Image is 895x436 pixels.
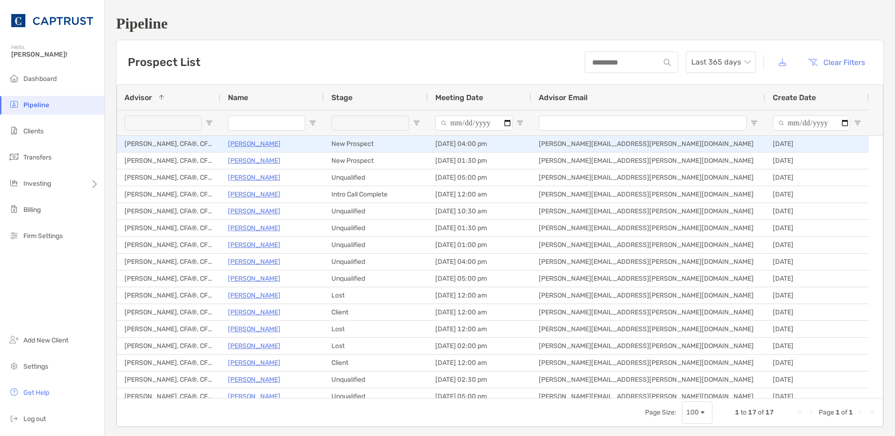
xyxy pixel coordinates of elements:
div: [DATE] 10:30 am [428,203,531,219]
div: [PERSON_NAME][EMAIL_ADDRESS][PERSON_NAME][DOMAIN_NAME] [531,169,765,186]
span: Add New Client [23,336,68,344]
div: [DATE] [765,237,869,253]
div: Lost [324,321,428,337]
span: of [758,408,764,416]
div: [PERSON_NAME][EMAIL_ADDRESS][PERSON_NAME][DOMAIN_NAME] [531,371,765,388]
div: Unqualified [324,254,428,270]
span: Dashboard [23,75,57,83]
div: Unqualified [324,237,428,253]
a: [PERSON_NAME] [228,340,280,352]
div: [PERSON_NAME], CFA®, CFP® [117,186,220,203]
input: Meeting Date Filter Input [435,116,513,131]
div: [DATE] 12:00 am [428,304,531,320]
span: Page [819,408,834,416]
div: [DATE] [765,338,869,354]
span: to [741,408,747,416]
div: [PERSON_NAME][EMAIL_ADDRESS][PERSON_NAME][DOMAIN_NAME] [531,321,765,337]
div: Client [324,355,428,371]
div: [PERSON_NAME], CFA®, CFP® [117,237,220,253]
p: [PERSON_NAME] [228,374,280,385]
div: [PERSON_NAME], CFA®, CFP® [117,355,220,371]
div: Last Page [868,409,875,416]
span: Transfers [23,153,51,161]
img: clients icon [8,125,20,136]
div: [PERSON_NAME][EMAIL_ADDRESS][PERSON_NAME][DOMAIN_NAME] [531,254,765,270]
button: Open Filter Menu [309,119,316,127]
a: [PERSON_NAME] [228,357,280,369]
div: [PERSON_NAME][EMAIL_ADDRESS][PERSON_NAME][DOMAIN_NAME] [531,237,765,253]
div: [DATE] 01:00 pm [428,237,531,253]
div: [PERSON_NAME][EMAIL_ADDRESS][PERSON_NAME][DOMAIN_NAME] [531,153,765,169]
div: [DATE] 02:30 pm [428,371,531,388]
div: [PERSON_NAME][EMAIL_ADDRESS][PERSON_NAME][DOMAIN_NAME] [531,186,765,203]
div: [DATE] 04:00 pm [428,136,531,152]
div: [PERSON_NAME][EMAIL_ADDRESS][PERSON_NAME][DOMAIN_NAME] [531,136,765,152]
div: Previous Page [807,409,815,416]
div: Lost [324,287,428,304]
img: billing icon [8,203,20,215]
img: dashboard icon [8,73,20,84]
div: [DATE] [765,153,869,169]
span: 1 [836,408,840,416]
span: Create Date [773,93,816,102]
h3: Prospect List [128,56,200,69]
input: Create Date Filter Input [773,116,850,131]
div: [DATE] [765,270,869,287]
img: settings icon [8,360,20,371]
div: Unqualified [324,371,428,388]
span: 1 [735,408,739,416]
a: [PERSON_NAME] [228,239,280,251]
div: Intro Call Complete [324,186,428,203]
div: [DATE] 05:00 pm [428,169,531,186]
a: [PERSON_NAME] [228,155,280,167]
span: Advisor [125,93,152,102]
img: investing icon [8,177,20,189]
span: of [841,408,847,416]
span: 17 [765,408,774,416]
div: [DATE] 12:00 am [428,355,531,371]
div: [DATE] 12:00 am [428,186,531,203]
img: pipeline icon [8,99,20,110]
span: Clients [23,127,44,135]
a: [PERSON_NAME] [228,256,280,268]
div: [PERSON_NAME], CFA®, CFP® [117,169,220,186]
a: [PERSON_NAME] [228,306,280,318]
div: 100 [686,408,699,416]
div: [DATE] [765,203,869,219]
div: Unqualified [324,270,428,287]
div: [DATE] 12:00 am [428,321,531,337]
div: [DATE] [765,355,869,371]
div: [PERSON_NAME], CFA®, CFP® [117,220,220,236]
span: Name [228,93,248,102]
div: [PERSON_NAME], CFA®, CFP® [117,371,220,388]
div: [DATE] [765,287,869,304]
button: Open Filter Menu [750,119,758,127]
a: [PERSON_NAME] [228,189,280,200]
a: [PERSON_NAME] [228,273,280,284]
span: [PERSON_NAME]! [11,51,99,58]
img: get-help icon [8,386,20,398]
div: Page Size: [645,408,676,416]
input: Name Filter Input [228,116,305,131]
p: [PERSON_NAME] [228,323,280,335]
button: Open Filter Menu [205,119,213,127]
span: Settings [23,363,48,371]
span: 1 [849,408,853,416]
div: [DATE] [765,304,869,320]
img: transfers icon [8,151,20,162]
div: [PERSON_NAME][EMAIL_ADDRESS][PERSON_NAME][DOMAIN_NAME] [531,203,765,219]
div: Unqualified [324,220,428,236]
div: [PERSON_NAME], CFA®, CFP® [117,388,220,405]
div: [DATE] 05:00 pm [428,388,531,405]
div: [PERSON_NAME], CFA®, CFP® [117,153,220,169]
div: [DATE] 01:30 pm [428,220,531,236]
span: Get Help [23,389,49,397]
div: [DATE] [765,220,869,236]
div: [PERSON_NAME], CFA®, CFP® [117,338,220,354]
div: New Prospect [324,153,428,169]
img: add_new_client icon [8,334,20,345]
input: Advisor Email Filter Input [539,116,747,131]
